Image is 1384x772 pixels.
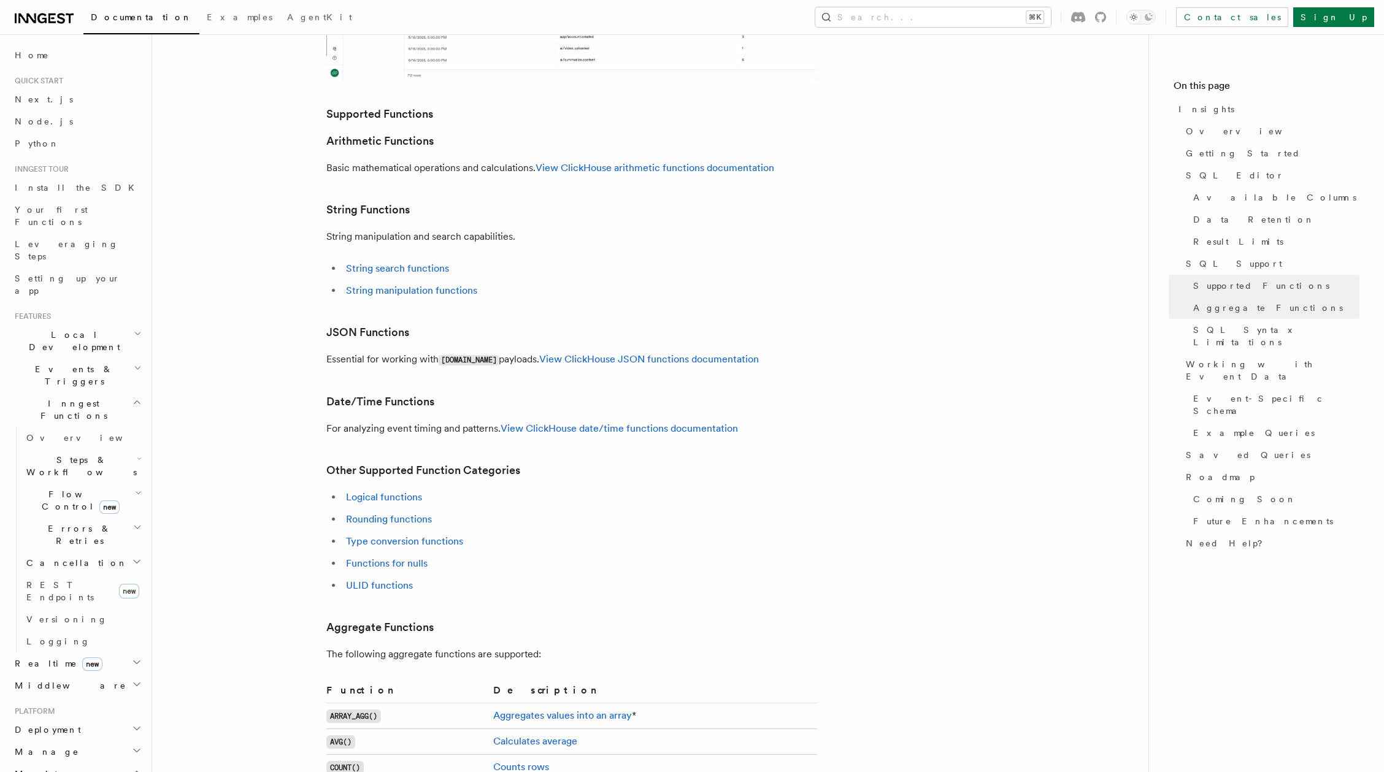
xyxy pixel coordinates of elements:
[26,433,153,443] span: Overview
[10,311,51,321] span: Features
[1176,7,1288,27] a: Contact sales
[82,657,102,671] span: new
[539,353,759,365] a: View ClickHouse JSON functions documentation
[1188,388,1359,422] a: Event-Specific Schema
[10,358,144,392] button: Events & Triggers
[10,363,134,388] span: Events & Triggers
[1181,466,1359,488] a: Roadmap
[346,513,432,525] a: Rounding functions
[15,239,118,261] span: Leveraging Steps
[10,267,144,302] a: Setting up your app
[1188,488,1359,510] a: Coming Soon
[1188,510,1359,532] a: Future Enhancements
[21,483,144,518] button: Flow Controlnew
[1193,280,1329,292] span: Supported Functions
[1181,253,1359,275] a: SQL Support
[1186,258,1282,270] span: SQL Support
[207,12,272,22] span: Examples
[10,110,144,132] a: Node.js
[10,177,144,199] a: Install the SDK
[26,580,94,602] span: REST Endpoints
[10,397,133,422] span: Inngest Functions
[15,139,60,148] span: Python
[199,4,280,33] a: Examples
[21,557,128,569] span: Cancellation
[346,579,413,591] a: ULID functions
[119,584,139,598] span: new
[21,427,144,449] a: Overview
[1188,208,1359,231] a: Data Retention
[1181,120,1359,142] a: Overview
[26,636,90,646] span: Logging
[1193,392,1359,417] span: Event-Specific Schema
[1186,169,1284,182] span: SQL Editor
[26,614,107,624] span: Versioning
[1193,213,1315,226] span: Data Retention
[91,12,192,22] span: Documentation
[10,741,144,763] button: Manage
[488,682,817,703] th: Description
[346,535,463,547] a: Type conversion functions
[1181,532,1359,554] a: Need Help?
[1178,103,1234,115] span: Insights
[1188,275,1359,297] a: Supported Functions
[346,262,449,274] a: String search functions
[326,646,817,663] p: The following aggregate functions are supported:
[21,488,135,513] span: Flow Control
[1181,142,1359,164] a: Getting Started
[99,500,120,514] span: new
[326,735,355,749] code: AVG()
[346,557,428,569] a: Functions for nulls
[326,159,817,177] p: Basic mathematical operations and calculations.
[10,199,144,233] a: Your first Functions
[1186,449,1310,461] span: Saved Queries
[326,393,434,410] a: Date/Time Functions
[21,522,133,547] span: Errors & Retries
[326,462,520,479] a: Other Supported Function Categories
[1181,353,1359,388] a: Working with Event Data
[21,454,137,478] span: Steps & Workflows
[10,652,144,675] button: Realtimenew
[1126,10,1156,25] button: Toggle dark mode
[21,608,144,630] a: Versioning
[10,164,69,174] span: Inngest tour
[1193,427,1315,439] span: Example Queries
[10,329,134,353] span: Local Development
[10,392,144,427] button: Inngest Functions
[326,420,817,437] p: For analyzing event timing and patterns.
[10,746,79,758] span: Manage
[1188,186,1359,208] a: Available Columns
[1188,297,1359,319] a: Aggregate Functions
[1181,164,1359,186] a: SQL Editor
[439,355,499,365] code: [DOMAIN_NAME]
[15,183,142,193] span: Install the SDK
[21,630,144,652] a: Logging
[10,76,63,86] span: Quick start
[83,4,199,34] a: Documentation
[1174,78,1359,98] h4: On this page
[501,422,738,434] a: View ClickHouse date/time functions documentation
[326,105,433,123] a: Supported Functions
[15,273,120,296] span: Setting up your app
[10,88,144,110] a: Next.js
[1193,302,1343,314] span: Aggregate Functions
[1026,11,1044,23] kbd: ⌘K
[15,205,88,227] span: Your first Functions
[1193,235,1283,248] span: Result Limits
[326,324,409,341] a: JSON Functions
[326,709,381,723] code: ARRAY_AGG()
[1186,125,1312,137] span: Overview
[1188,231,1359,253] a: Result Limits
[10,427,144,652] div: Inngest Functions
[21,552,144,574] button: Cancellation
[493,735,577,747] a: Calculates average
[10,132,144,155] a: Python
[493,709,632,721] a: Aggregates values into an array
[326,682,488,703] th: Function
[10,657,102,670] span: Realtime
[10,324,144,358] button: Local Development
[15,117,73,126] span: Node.js
[815,7,1051,27] button: Search...⌘K
[1188,422,1359,444] a: Example Queries
[346,285,477,296] a: String manipulation functions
